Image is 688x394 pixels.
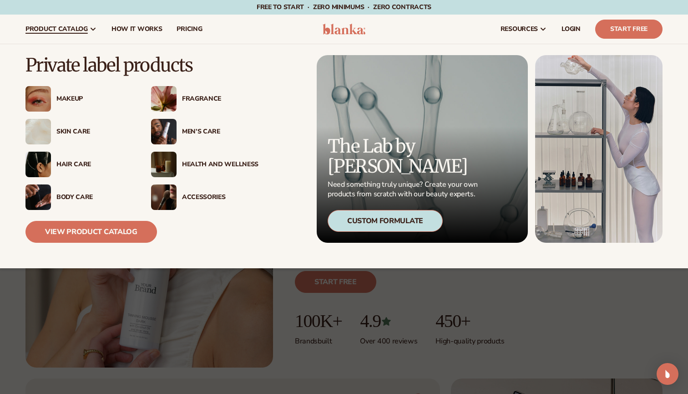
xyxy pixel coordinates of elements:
a: Start Free [595,20,663,39]
span: resources [501,26,538,33]
div: Hair Care [56,161,133,169]
img: Male holding moisturizer bottle. [151,119,177,144]
span: pricing [177,26,202,33]
span: LOGIN [562,26,581,33]
img: Candles and incense on table. [151,152,177,177]
img: Female with glitter eye makeup. [25,86,51,112]
span: How It Works [111,26,162,33]
img: Pink blooming flower. [151,86,177,112]
img: Female in lab with equipment. [535,55,663,243]
a: Microscopic product formula. The Lab by [PERSON_NAME] Need something truly unique? Create your ow... [317,55,528,243]
a: Female with makeup brush. Accessories [151,184,258,210]
a: pricing [169,15,209,44]
div: Body Care [56,194,133,201]
a: Male hand applying moisturizer. Body Care [25,184,133,210]
p: Private label products [25,55,258,75]
div: Men’s Care [182,128,258,136]
a: Female with glitter eye makeup. Makeup [25,86,133,112]
a: Female hair pulled back with clips. Hair Care [25,152,133,177]
a: LOGIN [554,15,588,44]
img: Cream moisturizer swatch. [25,119,51,144]
div: Fragrance [182,95,258,103]
div: Makeup [56,95,133,103]
span: product catalog [25,26,88,33]
a: View Product Catalog [25,221,157,243]
a: Pink blooming flower. Fragrance [151,86,258,112]
a: How It Works [104,15,170,44]
a: Cream moisturizer swatch. Skin Care [25,119,133,144]
img: Male hand applying moisturizer. [25,184,51,210]
a: product catalog [18,15,104,44]
div: Open Intercom Messenger [657,363,678,385]
div: Skin Care [56,128,133,136]
a: Candles and incense on table. Health And Wellness [151,152,258,177]
a: Male holding moisturizer bottle. Men’s Care [151,119,258,144]
p: Need something truly unique? Create your own products from scratch with our beauty experts. [328,180,481,199]
a: resources [493,15,554,44]
div: Accessories [182,194,258,201]
img: logo [323,24,366,35]
span: Free to start · ZERO minimums · ZERO contracts [257,3,431,11]
img: Female hair pulled back with clips. [25,152,51,177]
div: Health And Wellness [182,161,258,169]
img: Female with makeup brush. [151,184,177,210]
div: Custom Formulate [328,210,443,232]
p: The Lab by [PERSON_NAME] [328,136,481,176]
